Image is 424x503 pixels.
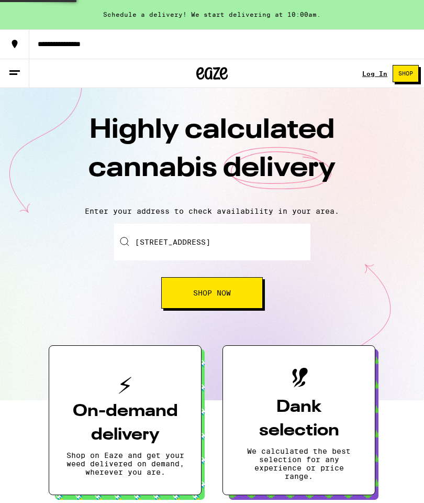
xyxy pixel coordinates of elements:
h3: On-demand delivery [66,400,184,447]
p: Enter your address to check availability in your area. [10,207,414,215]
button: On-demand deliveryShop on Eaze and get your weed delivered on demand, wherever you are. [49,345,202,495]
a: Shop [387,65,424,82]
p: We calculated the best selection for any experience or price range. [240,447,358,480]
a: Log In [362,70,387,77]
input: Enter your delivery address [114,224,310,260]
span: Shop Now [193,289,231,297]
button: Dank selectionWe calculated the best selection for any experience or price range. [222,345,375,495]
button: Shop [393,65,419,82]
h1: Highly calculated cannabis delivery [29,112,395,199]
h3: Dank selection [240,396,358,443]
p: Shop on Eaze and get your weed delivered on demand, wherever you are. [66,451,184,476]
span: Shop [398,71,413,76]
button: Shop Now [161,277,263,309]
